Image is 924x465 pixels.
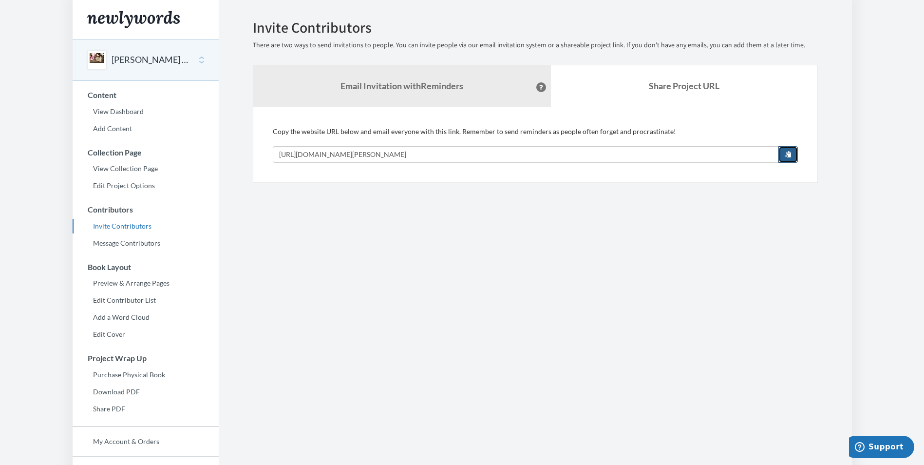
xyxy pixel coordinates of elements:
a: Preview & Arrange Pages [73,276,219,291]
h3: Project Wrap Up [73,354,219,363]
b: Share Project URL [649,80,719,91]
a: View Dashboard [73,104,219,119]
a: Message Contributors [73,236,219,251]
strong: Email Invitation with Reminders [340,80,463,91]
a: My Account & Orders [73,434,219,449]
h3: Content [73,91,219,99]
h3: Book Layout [73,263,219,271]
img: Newlywords logo [87,11,180,28]
a: Add Content [73,121,219,136]
a: Add a Word Cloud [73,310,219,325]
button: [PERSON_NAME] Retirement [112,54,190,66]
a: View Collection Page [73,161,219,176]
h3: Collection Page [73,148,219,157]
p: There are two ways to send invitations to people. You can invite people via our email invitation ... [253,40,818,50]
a: Invite Contributors [73,219,219,233]
a: Download PDF [73,385,219,399]
a: Edit Cover [73,327,219,342]
a: Edit Project Options [73,178,219,193]
h2: Invite Contributors [253,19,818,36]
a: Share PDF [73,402,219,416]
a: Edit Contributor List [73,293,219,308]
div: Copy the website URL below and email everyone with this link. Remember to send reminders as peopl... [273,127,798,163]
a: Purchase Physical Book [73,368,219,382]
h3: Contributors [73,205,219,214]
iframe: Opens a widget where you can chat to one of our agents [849,436,914,460]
